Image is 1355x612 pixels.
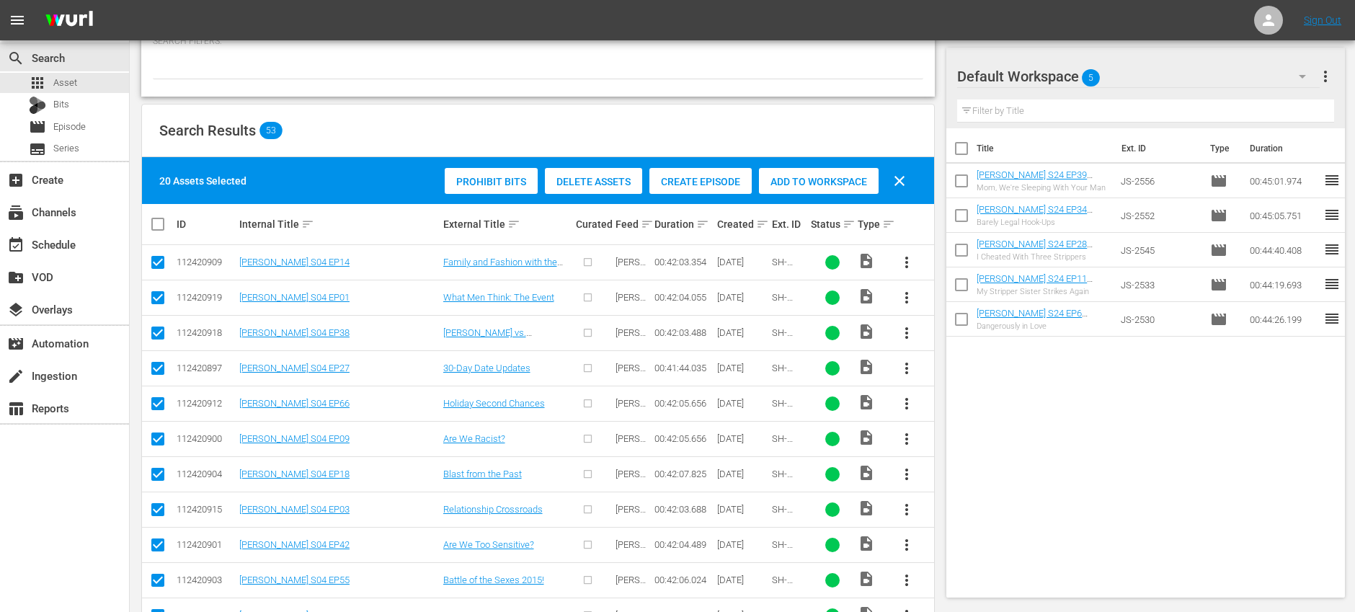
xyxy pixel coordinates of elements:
[177,469,235,479] div: 112420904
[717,216,768,233] div: Created
[1244,198,1323,233] td: 00:45:05.751
[889,422,924,456] button: more_vert
[616,257,647,289] span: [PERSON_NAME]
[1210,172,1227,190] span: Episode
[239,398,350,409] a: [PERSON_NAME] S04 EP66
[301,218,314,231] span: sort
[654,363,713,373] div: 00:41:44.035
[29,141,46,158] span: Series
[889,280,924,315] button: more_vert
[772,433,793,455] span: SH-0409
[654,469,713,479] div: 00:42:07.825
[717,504,768,515] div: [DATE]
[772,327,793,349] span: SH-0438
[1082,63,1100,93] span: 5
[898,395,915,412] span: more_vert
[889,351,924,386] button: more_vert
[443,469,522,479] a: Blast from the Past
[772,539,793,561] span: SH-0442
[717,398,768,409] div: [DATE]
[772,504,793,525] span: SH-0403
[858,216,884,233] div: Type
[717,363,768,373] div: [DATE]
[889,386,924,421] button: more_vert
[443,257,563,278] a: Family and Fashion with the Harveys
[616,539,647,572] span: [PERSON_NAME]
[443,216,572,233] div: External Title
[654,327,713,338] div: 00:42:03.488
[772,257,793,278] span: SH-0414
[649,168,752,194] button: Create Episode
[977,204,1093,226] a: [PERSON_NAME] S24 EP34 (8min)
[977,218,1109,227] div: Barely Legal Hook-Ups
[898,289,915,306] span: more_vert
[1113,128,1202,169] th: Ext. ID
[1115,233,1205,267] td: JS-2545
[177,327,235,338] div: 112420918
[889,528,924,562] button: more_vert
[1210,241,1227,259] span: Episode
[898,501,915,518] span: more_vert
[858,429,875,446] span: Video
[239,292,350,303] a: [PERSON_NAME] S04 EP01
[1323,206,1341,223] span: reorder
[443,363,530,373] a: 30-Day Date Updates
[239,539,350,550] a: [PERSON_NAME] S04 EP42
[772,292,793,314] span: SH-0401
[898,430,915,448] span: more_vert
[654,216,713,233] div: Duration
[717,292,768,303] div: [DATE]
[443,292,554,303] a: What Men Think: The Event
[35,4,104,37] img: ans4CAIJ8jUAAAAAAAAAAAAAAAAAAAAAAAAgQb4GAAAAAAAAAAAAAAAAAAAAAAAAJMjXAAAAAAAAAAAAAAAAAAAAAAAAgAT5G...
[576,218,610,230] div: Curated
[882,218,895,231] span: sort
[654,433,713,444] div: 00:42:05.656
[977,239,1093,260] a: [PERSON_NAME] S24 EP28 (8min)
[1244,233,1323,267] td: 00:44:40.408
[616,575,647,607] span: [PERSON_NAME]
[717,539,768,550] div: [DATE]
[654,257,713,267] div: 00:42:03.354
[239,363,350,373] a: [PERSON_NAME] S04 EP27
[898,324,915,342] span: more_vert
[654,398,713,409] div: 00:42:05.656
[1323,310,1341,327] span: reorder
[772,363,793,384] span: SH-0427
[977,287,1109,296] div: My Stripper Sister Strikes Again
[239,469,350,479] a: [PERSON_NAME] S04 EP18
[858,358,875,376] span: Video
[1323,275,1341,293] span: reorder
[259,122,283,139] span: 53
[756,218,769,231] span: sort
[545,176,642,187] span: Delete Assets
[616,469,647,501] span: [PERSON_NAME]
[1115,302,1205,337] td: JS-2530
[977,128,1113,169] th: Title
[7,269,25,286] span: VOD
[717,433,768,444] div: [DATE]
[159,122,256,139] span: Search Results
[616,327,647,360] span: [PERSON_NAME]
[177,504,235,515] div: 112420915
[1304,14,1341,26] a: Sign Out
[239,575,350,585] a: [PERSON_NAME] S04 EP55
[654,292,713,303] div: 00:42:04.055
[177,575,235,585] div: 112420903
[889,492,924,527] button: more_vert
[7,400,25,417] span: Reports
[177,257,235,267] div: 112420909
[1323,241,1341,258] span: reorder
[858,252,875,270] span: Video
[898,360,915,377] span: more_vert
[29,74,46,92] span: Asset
[858,570,875,587] span: Video
[443,327,532,349] a: [PERSON_NAME] vs. [PERSON_NAME]
[7,335,25,352] span: Automation
[654,539,713,550] div: 00:42:04.489
[717,327,768,338] div: [DATE]
[239,433,350,444] a: [PERSON_NAME] S04 EP09
[1241,128,1328,169] th: Duration
[889,245,924,280] button: more_vert
[977,252,1109,262] div: I Cheated With Three Strippers
[811,216,853,233] div: Status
